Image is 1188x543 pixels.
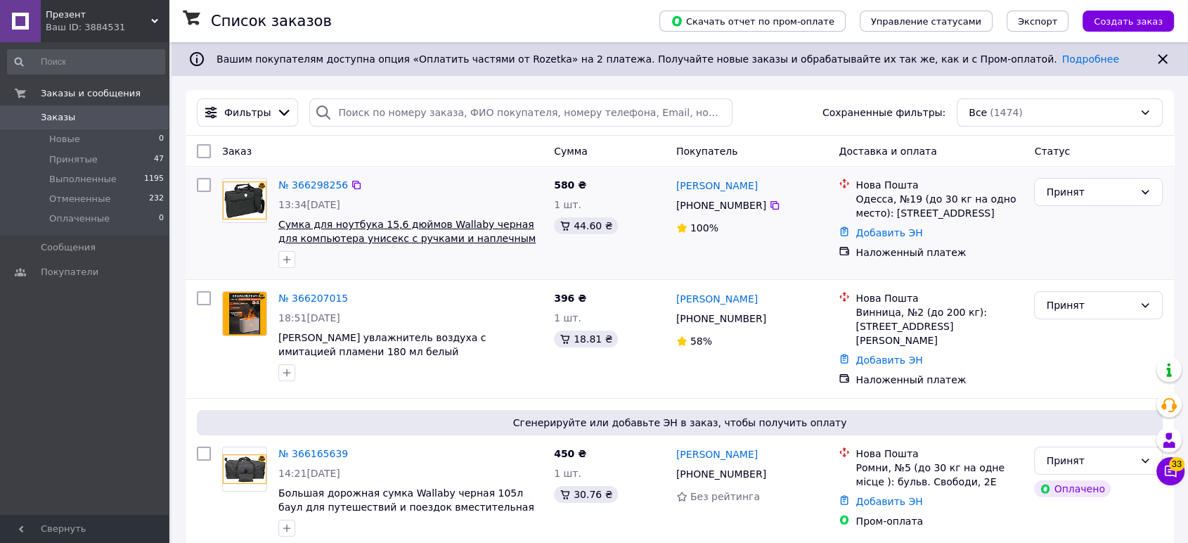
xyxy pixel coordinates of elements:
[144,173,164,186] span: 1195
[673,309,769,328] div: [PHONE_NUMBER]
[856,447,1023,461] div: Нова Пошта
[856,373,1023,387] div: Наложенный платеж
[856,291,1023,305] div: Нова Пошта
[676,179,758,193] a: [PERSON_NAME]
[1046,184,1134,200] div: Принят
[1034,480,1110,497] div: Оплачено
[49,153,98,166] span: Принятые
[217,53,1119,65] span: Вашим покупателям доступна опция «Оплатить частями от Rozetka» на 2 платежа. Получайте новые зака...
[856,496,922,507] a: Добавить ЭН
[1034,146,1070,157] span: Статус
[278,332,486,385] a: [PERSON_NAME] увлажнитель воздуха с имитацией пламени 180 мл белый аромадиффузор для дома и офиса...
[554,179,586,191] span: 580 ₴
[1046,453,1134,468] div: Принят
[223,292,266,336] img: Фото товару
[149,193,164,205] span: 232
[1062,53,1119,65] a: Подробнее
[278,199,340,210] span: 13:34[DATE]
[278,487,534,527] a: Большая дорожная сумка Wallaby черная 105л баул для путешествий и поездок вместительная сумка для...
[159,133,164,146] span: 0
[969,106,987,120] span: Все
[222,291,267,336] a: Фото товару
[554,217,618,234] div: 44.60 ₴
[202,416,1157,430] span: Сгенерируйте или добавьте ЭН в заказ, чтобы получить оплату
[154,153,164,166] span: 47
[49,193,110,205] span: Отмененные
[990,107,1023,118] span: (1474)
[860,11,993,32] button: Управление статусами
[41,111,75,124] span: Заказы
[1018,16,1057,27] span: Экспорт
[222,178,267,223] a: Фото товару
[554,486,618,503] div: 30.76 ₴
[554,293,586,304] span: 396 ₴
[673,196,769,215] div: [PHONE_NUMBER]
[41,241,96,254] span: Сообщения
[554,312,581,324] span: 1 шт.
[554,448,586,459] span: 450 ₴
[41,266,98,279] span: Покупатели
[671,15,834,27] span: Скачать отчет по пром-оплате
[676,447,758,461] a: [PERSON_NAME]
[676,146,738,157] span: Покупатель
[222,447,267,492] a: Фото товару
[554,331,618,347] div: 18.81 ₴
[278,448,348,459] a: № 366165639
[223,454,266,484] img: Фото товару
[856,461,1023,489] div: Ромни, №5 (до 30 кг на одне місце ): бульв. Свободи, 2Е
[278,219,536,258] a: Сумка для ноутбука 15,6 дюймов Wallaby черная для компьютера унисекс с ручками и наплечным ремнем
[224,106,271,120] span: Фильтры
[1169,457,1184,471] span: 33
[822,106,945,120] span: Сохраненные фильтры:
[856,305,1023,347] div: Винница, №2 (до 200 кг): [STREET_ADDRESS][PERSON_NAME]
[1046,298,1134,313] div: Принят
[856,354,922,366] a: Добавить ЭН
[211,13,332,30] h1: Список заказов
[676,292,758,306] a: [PERSON_NAME]
[223,181,266,219] img: Фото товару
[278,312,340,324] span: 18:51[DATE]
[1156,457,1184,485] button: Чат с покупателем33
[659,11,846,32] button: Скачать отчет по пром-оплате
[46,21,169,34] div: Ваш ID: 3884531
[1068,15,1174,26] a: Создать заказ
[856,192,1023,220] div: Одесса, №19 (до 30 кг на одно место): [STREET_ADDRESS]
[278,468,340,479] span: 14:21[DATE]
[278,179,348,191] a: № 366298256
[1083,11,1174,32] button: Создать заказ
[690,491,760,502] span: Без рейтинга
[690,222,718,234] span: 100%
[222,146,252,157] span: Заказ
[839,146,936,157] span: Доставка и оплата
[856,245,1023,260] div: Наложенный платеж
[554,146,588,157] span: Сумма
[49,133,80,146] span: Новые
[159,212,164,225] span: 0
[856,514,1023,528] div: Пром-оплата
[7,49,165,75] input: Поиск
[856,227,922,238] a: Добавить ЭН
[871,16,981,27] span: Управление статусами
[1007,11,1068,32] button: Экспорт
[673,464,769,484] div: [PHONE_NUMBER]
[1094,16,1163,27] span: Создать заказ
[49,173,117,186] span: Выполненные
[554,468,581,479] span: 1 шт.
[554,199,581,210] span: 1 шт.
[278,293,348,304] a: № 366207015
[49,212,110,225] span: Оплаченные
[309,98,732,127] input: Поиск по номеру заказа, ФИО покупателя, номеру телефона, Email, номеру накладной
[856,178,1023,192] div: Нова Пошта
[46,8,151,21] span: Презент
[41,87,141,100] span: Заказы и сообщения
[690,336,712,347] span: 58%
